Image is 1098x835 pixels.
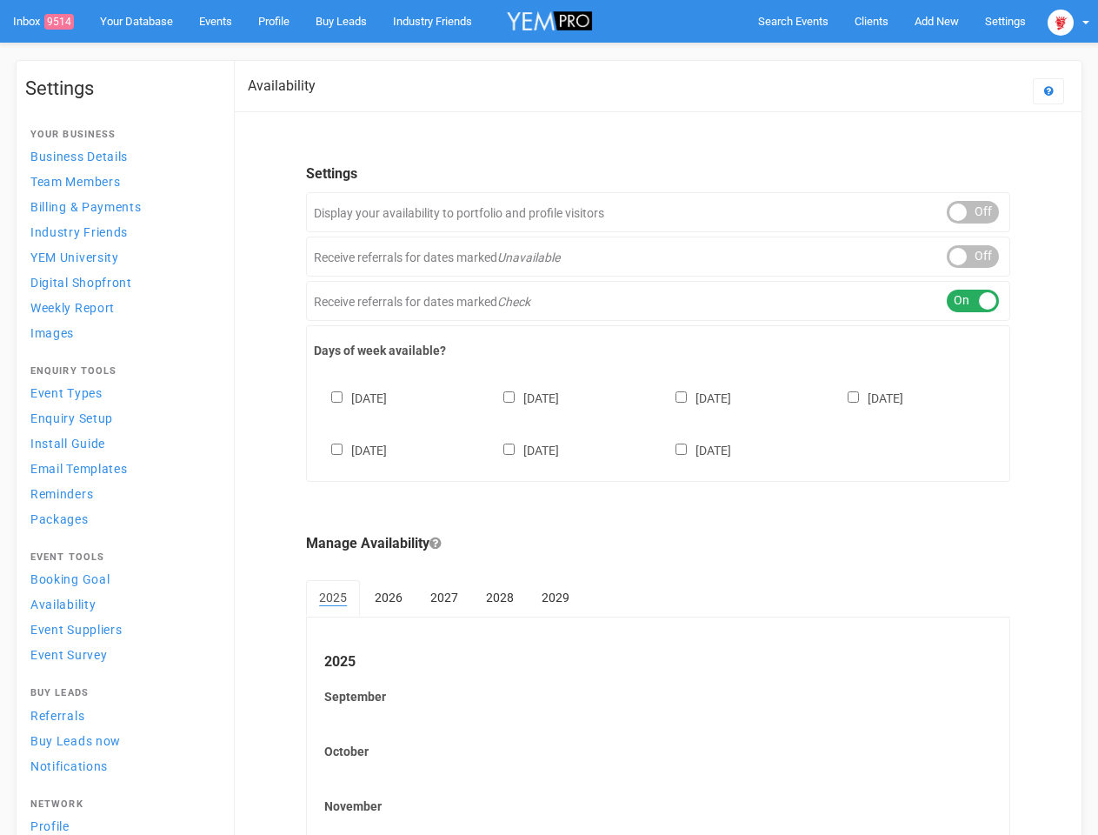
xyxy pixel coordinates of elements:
span: YEM University [30,250,119,264]
a: Availability [25,592,216,616]
h4: Your Business [30,130,211,140]
a: Referrals [25,704,216,727]
a: Email Templates [25,457,216,480]
input: [DATE] [331,391,343,403]
a: 2029 [529,580,582,615]
span: Booking Goal [30,572,110,586]
span: Weekly Report [30,301,115,315]
span: Add New [915,15,959,28]
a: Notifications [25,754,216,778]
input: [DATE] [503,444,515,455]
a: 2025 [306,580,360,617]
a: 2027 [417,580,471,615]
span: Email Templates [30,462,128,476]
span: Event Suppliers [30,623,123,637]
a: Digital Shopfront [25,271,216,294]
em: Check [497,295,530,309]
label: November [324,798,992,815]
a: Event Types [25,381,216,404]
input: [DATE] [848,391,859,403]
h4: Buy Leads [30,688,211,698]
h1: Settings [25,78,216,99]
span: Enquiry Setup [30,411,113,425]
a: 2026 [362,580,416,615]
em: Unavailable [497,250,560,264]
input: [DATE] [503,391,515,403]
span: Digital Shopfront [30,276,132,290]
span: Search Events [758,15,828,28]
div: Receive referrals for dates marked [306,281,1010,321]
div: Receive referrals for dates marked [306,237,1010,277]
h4: Enquiry Tools [30,366,211,377]
h4: Event Tools [30,552,211,563]
span: Business Details [30,150,128,164]
div: Display your availability to portfolio and profile visitors [306,192,1010,232]
a: Buy Leads now [25,729,216,752]
label: Days of week available? [314,342,1002,359]
span: Reminders [30,487,93,501]
span: Availability [30,598,96,611]
label: [DATE] [658,388,731,407]
label: September [324,688,992,705]
a: Event Survey [25,643,216,666]
a: Enquiry Setup [25,406,216,430]
a: Reminders [25,482,216,505]
span: Billing & Payments [30,200,142,214]
label: [DATE] [830,388,903,407]
a: Industry Friends [25,220,216,244]
span: Packages [30,512,89,526]
a: YEM University [25,245,216,269]
h2: Availability [248,78,316,94]
label: [DATE] [314,440,387,459]
a: Team Members [25,170,216,193]
input: [DATE] [675,444,687,455]
legend: 2025 [324,652,992,672]
h4: Network [30,799,211,810]
input: [DATE] [675,391,687,403]
a: Event Suppliers [25,618,216,641]
a: Weekly Report [25,296,216,319]
a: Images [25,321,216,344]
a: Billing & Payments [25,195,216,218]
legend: Manage Availability [306,534,1010,554]
span: Team Members [30,175,120,189]
span: 9514 [44,14,74,30]
span: Install Guide [30,437,105,451]
label: [DATE] [314,388,387,407]
span: Event Survey [30,648,107,662]
span: Clients [855,15,888,28]
label: [DATE] [486,440,559,459]
legend: Settings [306,164,1010,184]
img: open-uri20250107-2-1pbi2ie [1048,10,1074,36]
span: Images [30,326,74,340]
a: Packages [25,507,216,531]
span: Notifications [30,759,108,773]
a: Business Details [25,144,216,168]
label: October [324,743,992,760]
a: Install Guide [25,431,216,455]
a: 2028 [473,580,527,615]
label: [DATE] [486,388,559,407]
a: Booking Goal [25,567,216,591]
span: Event Types [30,386,103,400]
label: [DATE] [658,440,731,459]
input: [DATE] [331,444,343,455]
